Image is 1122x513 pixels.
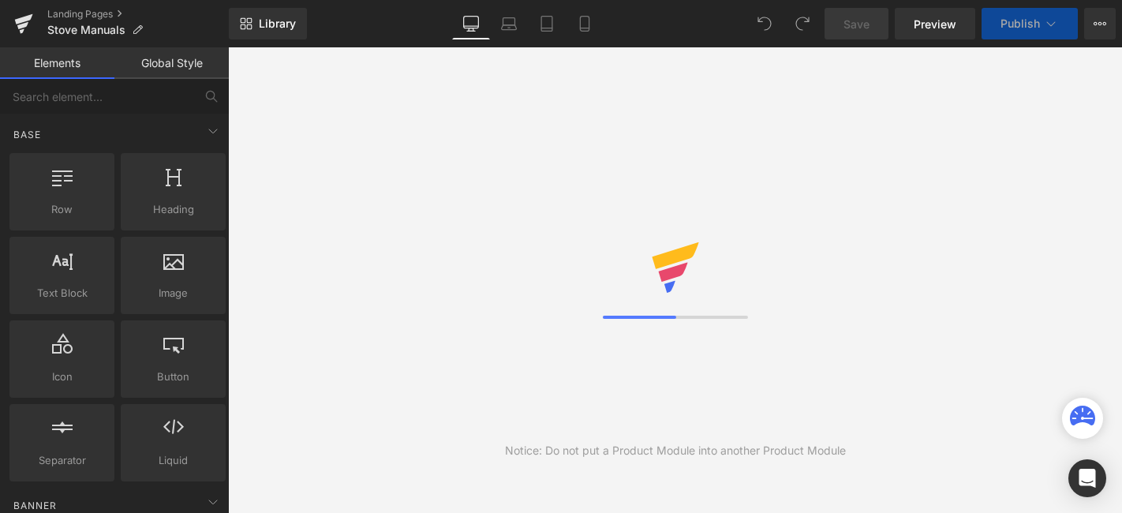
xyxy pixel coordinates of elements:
[1068,459,1106,497] div: Open Intercom Messenger
[895,8,975,39] a: Preview
[843,16,870,32] span: Save
[14,201,110,218] span: Row
[505,442,846,459] div: Notice: Do not put a Product Module into another Product Module
[490,8,528,39] a: Laptop
[452,8,490,39] a: Desktop
[125,452,221,469] span: Liquid
[47,8,229,21] a: Landing Pages
[749,8,780,39] button: Undo
[125,369,221,385] span: Button
[12,127,43,142] span: Base
[259,17,296,31] span: Library
[1000,17,1040,30] span: Publish
[14,369,110,385] span: Icon
[566,8,604,39] a: Mobile
[229,8,307,39] a: New Library
[14,452,110,469] span: Separator
[787,8,818,39] button: Redo
[125,201,221,218] span: Heading
[47,24,125,36] span: Stove Manuals
[1084,8,1116,39] button: More
[125,285,221,301] span: Image
[528,8,566,39] a: Tablet
[14,285,110,301] span: Text Block
[914,16,956,32] span: Preview
[12,498,58,513] span: Banner
[114,47,229,79] a: Global Style
[982,8,1078,39] button: Publish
